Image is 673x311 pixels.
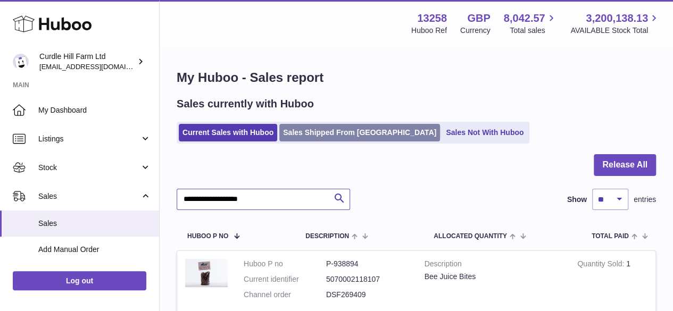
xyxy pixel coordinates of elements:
span: Listings [38,134,140,144]
span: Sales [38,191,140,201]
span: Huboo P no [187,233,228,240]
dd: P-938894 [326,259,409,269]
div: Bee Juice Bites [425,272,562,282]
strong: 13258 [417,11,447,26]
img: internalAdmin-13258@internal.huboo.com [13,54,29,70]
span: ALLOCATED Quantity [434,233,507,240]
img: 1705935836.jpg [185,259,228,287]
strong: Description [425,259,562,272]
dt: Current identifier [244,274,326,284]
span: Sales [38,218,151,229]
dt: Huboo P no [244,259,326,269]
div: Currency [460,26,491,36]
span: Add Manual Order [38,245,151,255]
a: Sales Shipped From [GEOGRAPHIC_DATA] [279,124,440,141]
a: Log out [13,271,146,290]
h1: My Huboo - Sales report [177,69,656,86]
a: 3,200,138.13 AVAILABLE Stock Total [570,11,660,36]
a: Sales Not With Huboo [442,124,527,141]
strong: GBP [467,11,490,26]
dd: DSF269409 [326,290,409,300]
span: Stock [38,163,140,173]
span: 8,042.57 [504,11,545,26]
span: 3,200,138.13 [586,11,648,26]
dd: 5070002118107 [326,274,409,284]
span: [EMAIL_ADDRESS][DOMAIN_NAME] [39,62,156,71]
a: Current Sales with Huboo [179,124,277,141]
span: My Dashboard [38,105,151,115]
span: Total paid [592,233,629,240]
span: Total sales [510,26,557,36]
button: Release All [594,154,656,176]
div: Huboo Ref [411,26,447,36]
h2: Sales currently with Huboo [177,97,314,111]
label: Show [567,195,587,205]
strong: Quantity Sold [577,259,626,271]
div: Curdle Hill Farm Ltd [39,52,135,72]
dt: Channel order [244,290,326,300]
span: Description [305,233,349,240]
span: AVAILABLE Stock Total [570,26,660,36]
span: entries [634,195,656,205]
a: 8,042.57 Total sales [504,11,558,36]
